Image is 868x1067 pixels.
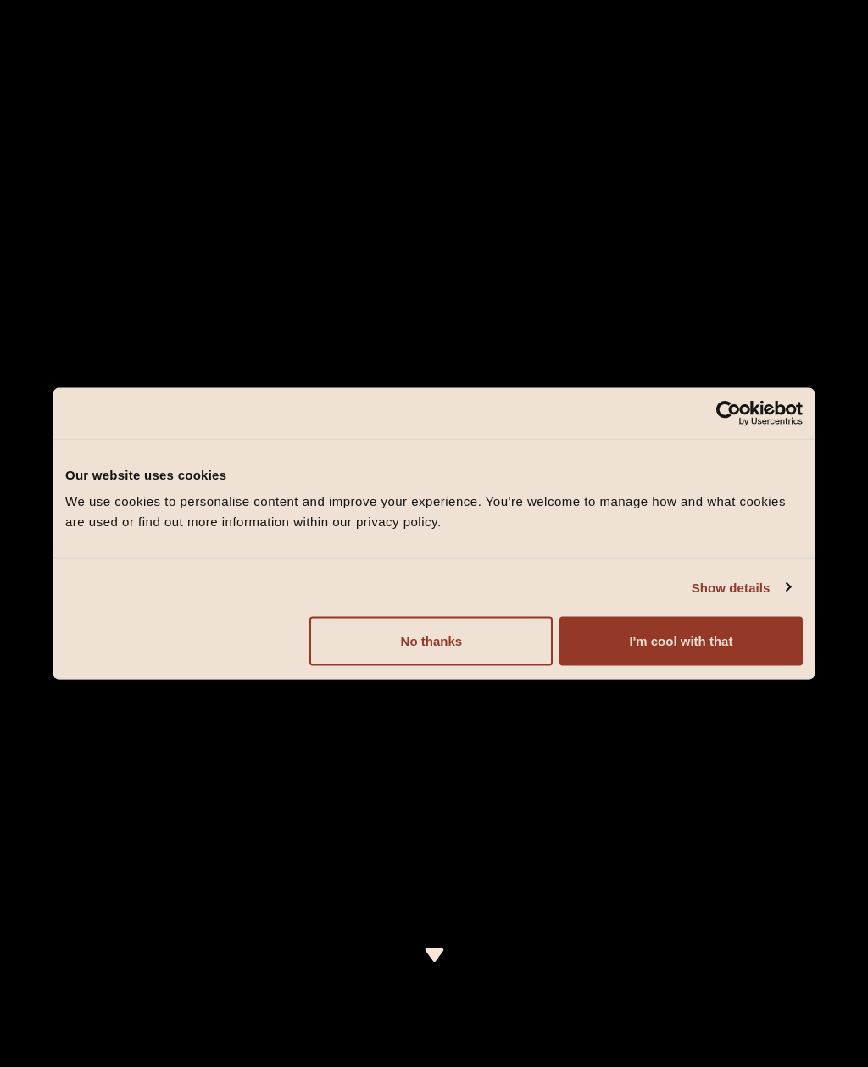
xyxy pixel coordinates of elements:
div: We use cookies to personalise content and improve your experience. You're welcome to manage how a... [65,492,803,532]
button: I'm cool with that [559,617,803,666]
a: Usercentrics Cookiebot - opens in a new window [654,400,803,425]
img: icon-dropdown-cream.svg [424,948,445,962]
button: No thanks [309,617,553,666]
a: Show details [692,577,790,597]
div: Our website uses cookies [65,464,803,485]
